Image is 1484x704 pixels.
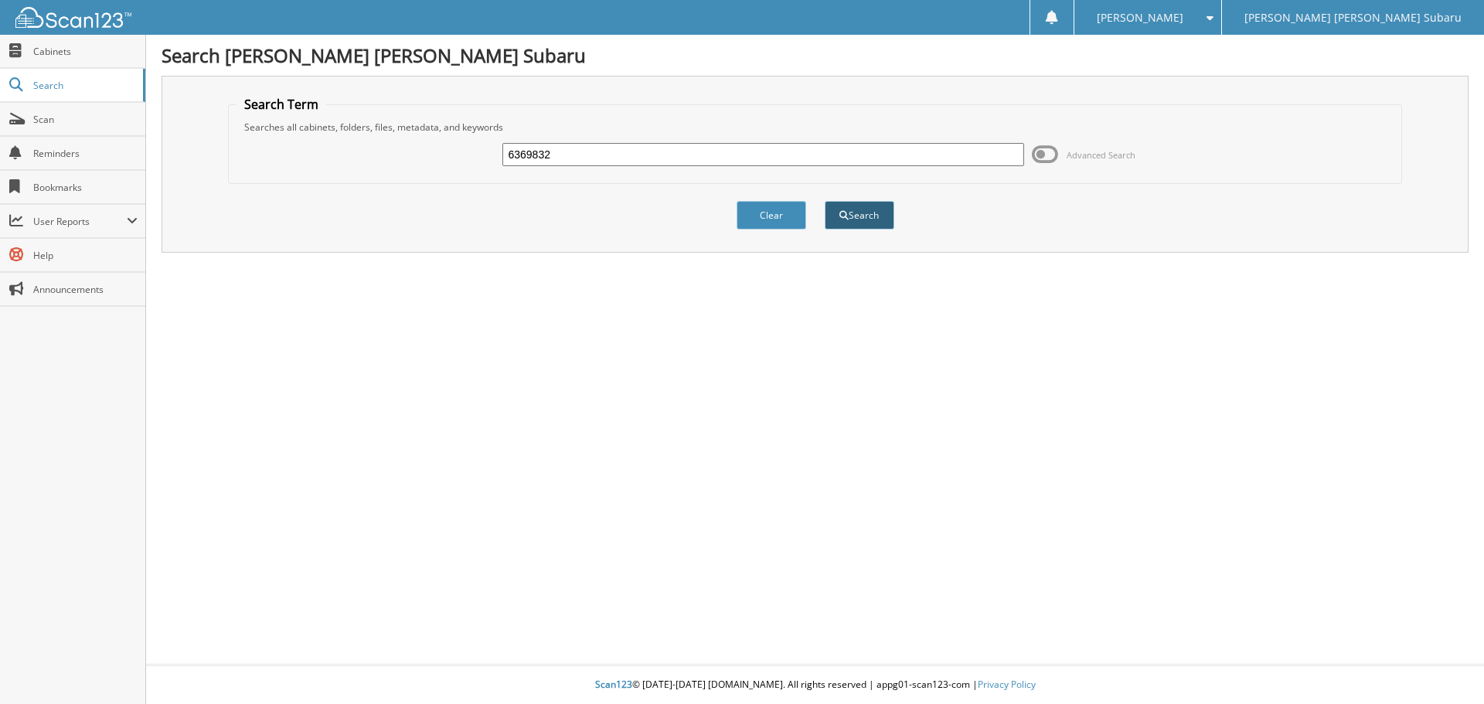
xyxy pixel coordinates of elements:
[33,79,135,92] span: Search
[15,7,131,28] img: scan123-logo-white.svg
[595,678,632,691] span: Scan123
[33,249,138,262] span: Help
[737,201,806,230] button: Clear
[1067,149,1135,161] span: Advanced Search
[978,678,1036,691] a: Privacy Policy
[33,181,138,194] span: Bookmarks
[1097,13,1183,22] span: [PERSON_NAME]
[33,147,138,160] span: Reminders
[162,43,1469,68] h1: Search [PERSON_NAME] [PERSON_NAME] Subaru
[33,283,138,296] span: Announcements
[33,45,138,58] span: Cabinets
[1407,630,1484,704] iframe: Chat Widget
[33,113,138,126] span: Scan
[237,96,326,113] legend: Search Term
[33,215,127,228] span: User Reports
[146,666,1484,704] div: © [DATE]-[DATE] [DOMAIN_NAME]. All rights reserved | appg01-scan123-com |
[825,201,894,230] button: Search
[237,121,1394,134] div: Searches all cabinets, folders, files, metadata, and keywords
[1244,13,1462,22] span: [PERSON_NAME] [PERSON_NAME] Subaru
